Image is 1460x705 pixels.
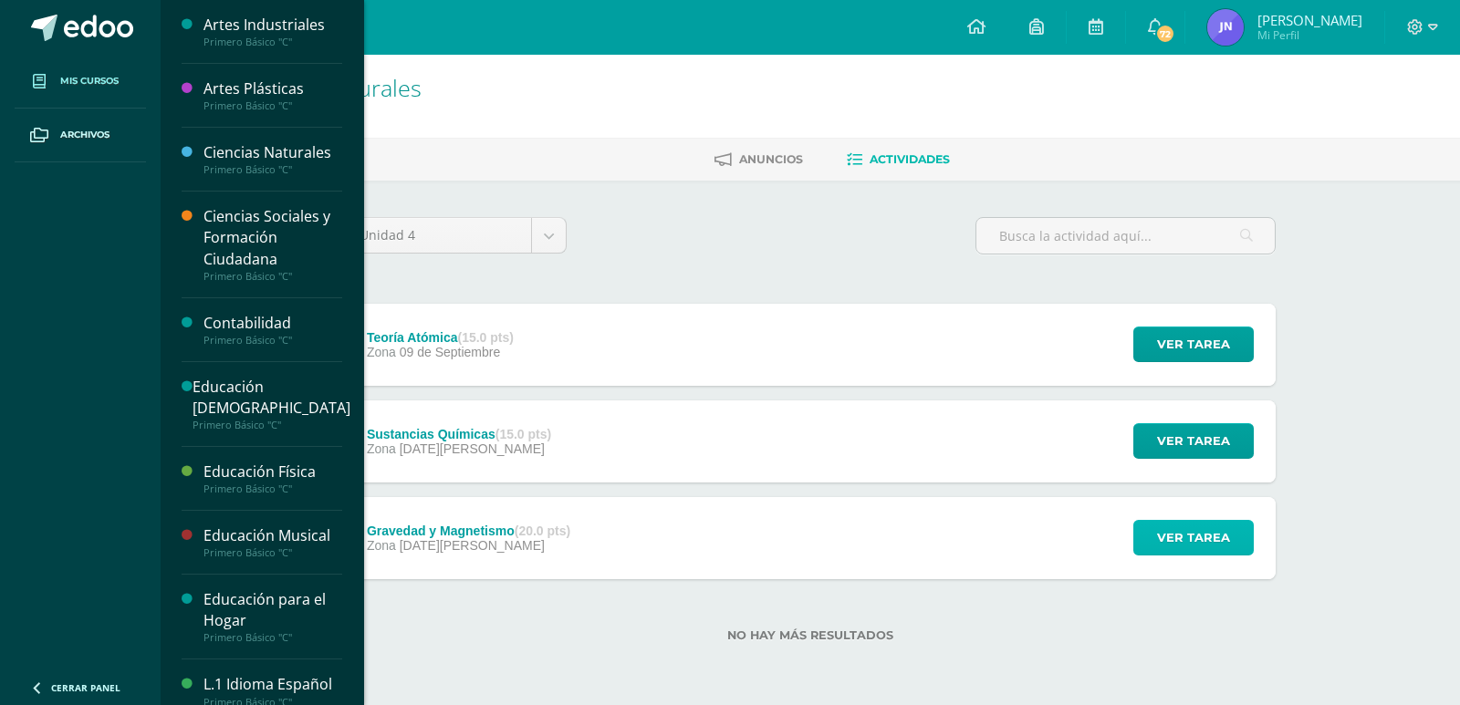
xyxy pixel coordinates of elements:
[1155,24,1175,44] span: 72
[203,270,342,283] div: Primero Básico "C"
[203,313,342,347] a: ContabilidadPrimero Básico "C"
[345,628,1276,642] label: No hay más resultados
[203,313,342,334] div: Contabilidad
[1157,521,1230,555] span: Ver tarea
[515,524,570,538] strong: (20.0 pts)
[203,15,342,48] a: Artes IndustrialesPrimero Básico "C"
[870,152,950,166] span: Actividades
[203,142,342,176] a: Ciencias NaturalesPrimero Básico "C"
[457,330,513,345] strong: (15.0 pts)
[1157,424,1230,458] span: Ver tarea
[367,524,570,538] div: Gravedad y Magnetismo
[203,589,342,644] a: Educación para el HogarPrimero Básico "C"
[60,74,119,88] span: Mis cursos
[203,78,342,112] a: Artes PlásticasPrimero Básico "C"
[203,674,342,695] div: L.1 Idioma Español
[203,461,342,482] div: Educación Física
[203,142,342,163] div: Ciencias Naturales
[203,163,342,176] div: Primero Básico "C"
[1257,27,1362,43] span: Mi Perfil
[203,78,342,99] div: Artes Plásticas
[400,538,545,553] span: [DATE][PERSON_NAME]
[367,427,551,441] div: Sustancias Químicas
[203,631,342,644] div: Primero Básico "C"
[193,377,350,419] div: Educación [DEMOGRAPHIC_DATA]
[1133,423,1254,459] button: Ver tarea
[1133,327,1254,362] button: Ver tarea
[400,345,501,359] span: 09 de Septiembre
[1257,11,1362,29] span: [PERSON_NAME]
[203,206,342,269] div: Ciencias Sociales y Formación Ciudadana
[367,345,396,359] span: Zona
[495,427,551,441] strong: (15.0 pts)
[193,377,350,431] a: Educación [DEMOGRAPHIC_DATA]Primero Básico "C"
[193,419,350,431] div: Primero Básico "C"
[976,218,1275,254] input: Busca la actividad aquí...
[1133,520,1254,555] button: Ver tarea
[203,546,342,559] div: Primero Básico "C"
[400,441,545,456] span: [DATE][PERSON_NAME]
[203,461,342,495] a: Educación FísicaPrimero Básico "C"
[15,109,146,162] a: Archivos
[1157,327,1230,361] span: Ver tarea
[203,482,342,495] div: Primero Básico "C"
[739,152,803,166] span: Anuncios
[203,36,342,48] div: Primero Básico "C"
[203,525,342,559] a: Educación MusicalPrimero Básico "C"
[203,15,342,36] div: Artes Industriales
[203,206,342,282] a: Ciencias Sociales y Formación CiudadanaPrimero Básico "C"
[203,334,342,347] div: Primero Básico "C"
[60,128,109,142] span: Archivos
[714,145,803,174] a: Anuncios
[367,441,396,456] span: Zona
[847,145,950,174] a: Actividades
[1207,9,1244,46] img: 761e43003d35fc16d8bc773e7025625d.png
[51,681,120,694] span: Cerrar panel
[367,330,514,345] div: Teoría Atómica
[203,99,342,112] div: Primero Básico "C"
[367,538,396,553] span: Zona
[203,525,342,546] div: Educación Musical
[203,589,342,631] div: Educación para el Hogar
[346,218,566,253] a: Unidad 4
[360,218,517,253] span: Unidad 4
[15,55,146,109] a: Mis cursos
